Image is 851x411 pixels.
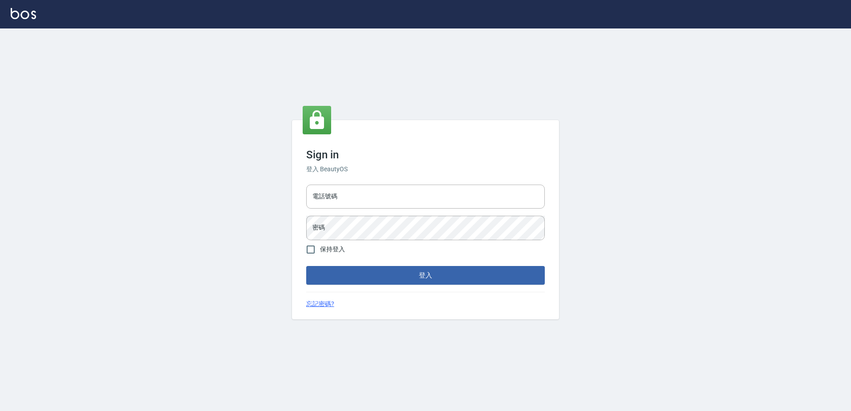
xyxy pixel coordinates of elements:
span: 保持登入 [320,245,345,254]
button: 登入 [306,266,545,285]
img: Logo [11,8,36,19]
a: 忘記密碼? [306,299,334,309]
h6: 登入 BeautyOS [306,165,545,174]
h3: Sign in [306,149,545,161]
